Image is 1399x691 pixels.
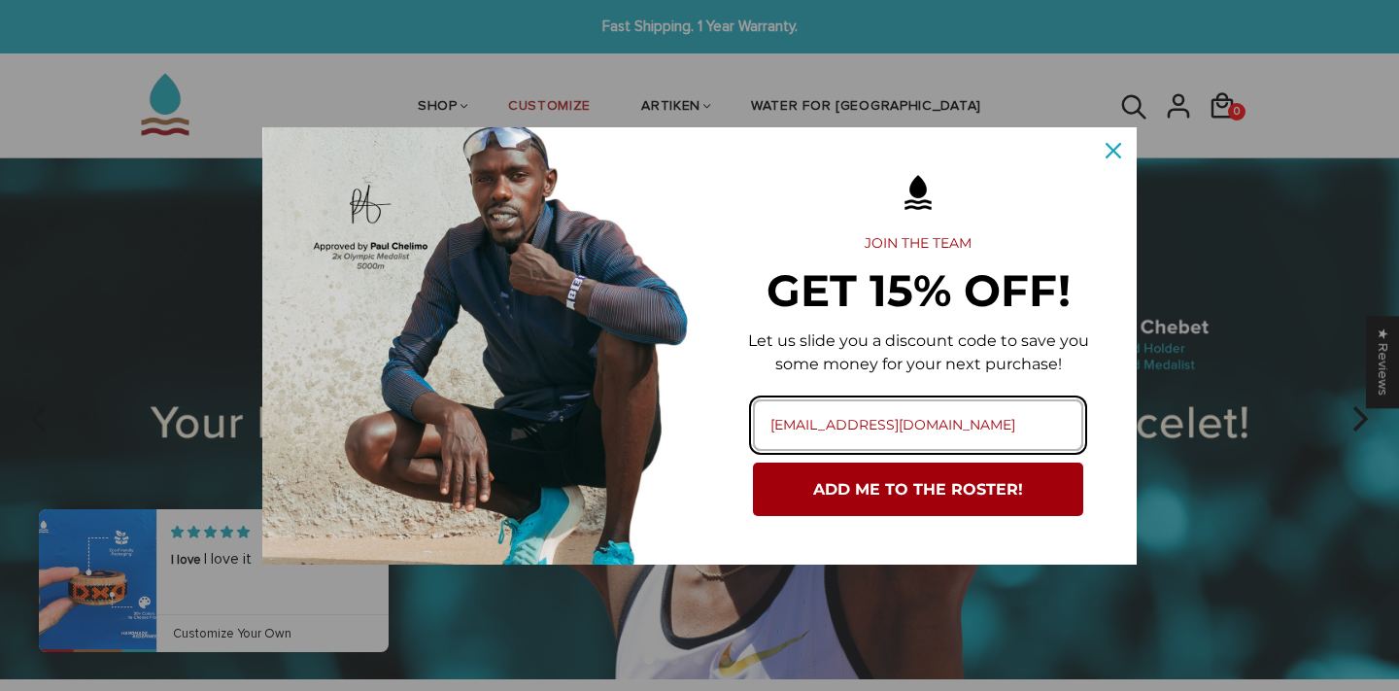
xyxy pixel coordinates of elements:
button: ADD ME TO THE ROSTER! [753,463,1083,516]
svg: close icon [1106,143,1121,158]
input: Email field [753,399,1083,451]
h2: JOIN THE TEAM [731,235,1106,253]
p: Let us slide you a discount code to save you some money for your next purchase! [731,329,1106,376]
button: Close [1090,127,1137,174]
strong: GET 15% OFF! [767,263,1071,317]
